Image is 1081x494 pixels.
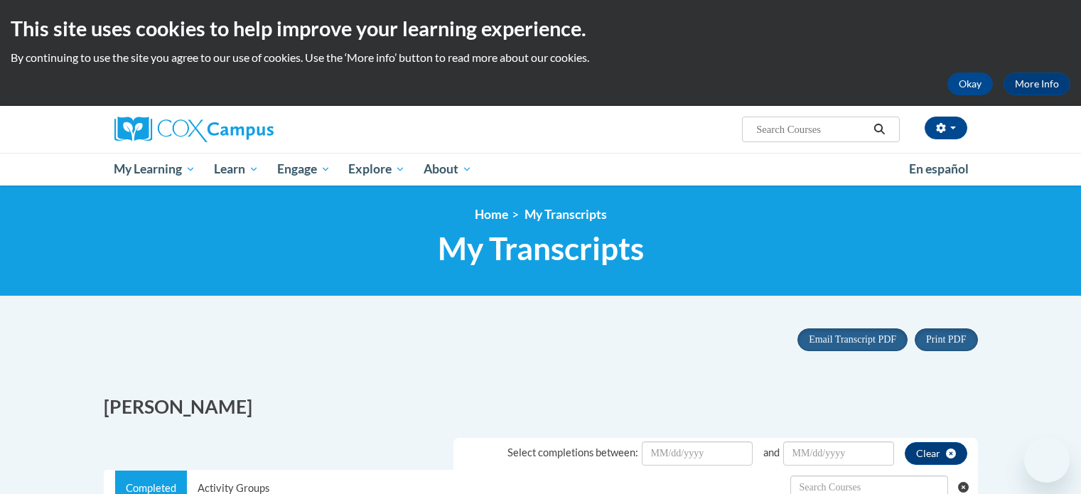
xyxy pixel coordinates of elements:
[348,161,405,178] span: Explore
[104,394,530,420] h2: [PERSON_NAME]
[507,446,638,458] span: Select completions between:
[915,328,977,351] button: Print PDF
[414,153,481,186] a: About
[114,161,195,178] span: My Learning
[783,441,894,466] input: Date Input
[797,328,908,351] button: Email Transcript PDF
[868,121,890,138] button: Search
[277,161,330,178] span: Engage
[1024,437,1070,483] iframe: Button to launch messaging window
[205,153,268,186] a: Learn
[809,334,896,345] span: Email Transcript PDF
[642,441,753,466] input: Date Input
[763,446,780,458] span: and
[900,154,978,184] a: En español
[475,207,508,222] a: Home
[909,161,969,176] span: En español
[1004,73,1070,95] a: More Info
[925,117,967,139] button: Account Settings
[947,73,993,95] button: Okay
[268,153,340,186] a: Engage
[755,121,868,138] input: Search Courses
[905,442,967,465] button: clear
[525,207,607,222] span: My Transcripts
[11,14,1070,43] h2: This site uses cookies to help improve your learning experience.
[11,50,1070,65] p: By continuing to use the site you agree to our use of cookies. Use the ‘More info’ button to read...
[339,153,414,186] a: Explore
[114,117,384,142] a: Cox Campus
[424,161,472,178] span: About
[114,117,274,142] img: Cox Campus
[214,161,259,178] span: Learn
[926,334,966,345] span: Print PDF
[93,153,989,186] div: Main menu
[105,153,205,186] a: My Learning
[438,230,644,267] span: My Transcripts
